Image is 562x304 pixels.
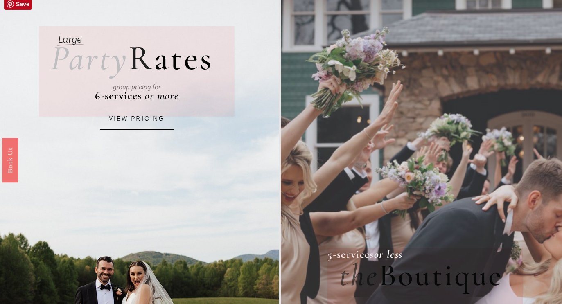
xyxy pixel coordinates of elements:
[113,83,160,91] em: group pricing for
[51,37,129,79] em: Party
[129,37,154,79] span: R
[58,34,82,45] em: Large
[2,137,18,182] a: Book Us
[339,256,378,294] em: the
[379,256,503,294] span: Boutique
[327,248,374,261] strong: 5-services
[374,248,402,261] a: or less
[100,108,174,130] a: VIEW PRICING
[51,41,213,76] h2: ates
